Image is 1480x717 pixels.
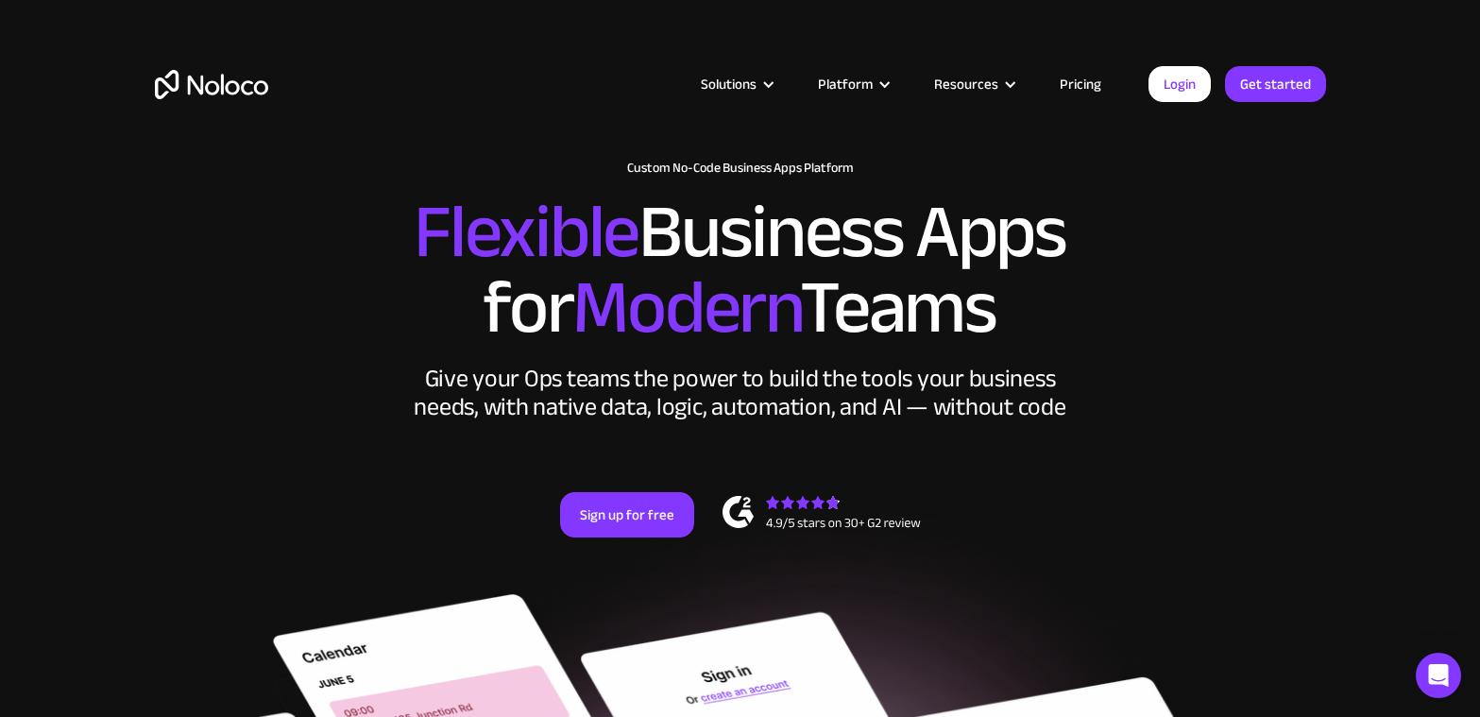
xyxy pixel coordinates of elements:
[1148,66,1211,102] a: Login
[910,72,1036,96] div: Resources
[1416,653,1461,698] div: Open Intercom Messenger
[1036,72,1125,96] a: Pricing
[414,162,638,302] span: Flexible
[677,72,794,96] div: Solutions
[155,70,268,99] a: home
[934,72,998,96] div: Resources
[572,237,800,378] span: Modern
[701,72,757,96] div: Solutions
[794,72,910,96] div: Platform
[818,72,873,96] div: Platform
[1225,66,1326,102] a: Get started
[560,492,694,538] a: Sign up for free
[155,195,1326,346] h2: Business Apps for Teams
[410,365,1071,421] div: Give your Ops teams the power to build the tools your business needs, with native data, logic, au...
